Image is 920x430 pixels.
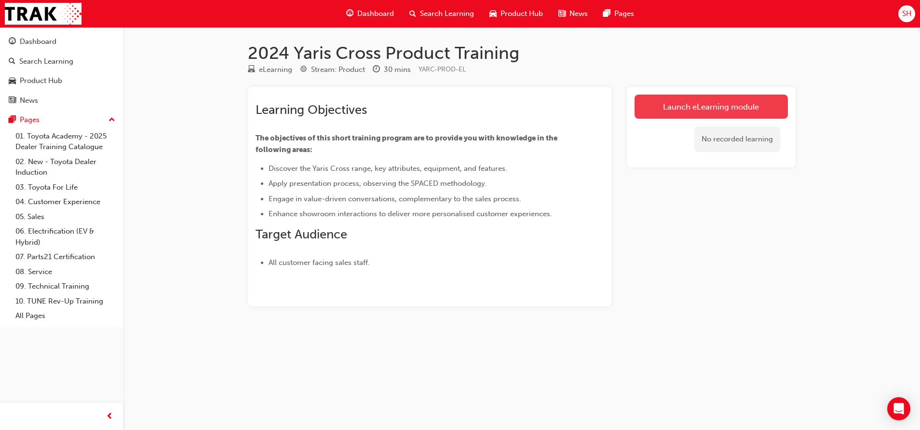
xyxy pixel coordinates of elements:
[569,8,588,19] span: News
[256,227,347,242] span: Target Audience
[489,8,497,20] span: car-icon
[12,308,119,323] a: All Pages
[20,114,40,125] div: Pages
[4,72,119,90] a: Product Hub
[898,5,915,22] button: SH
[420,8,474,19] span: Search Learning
[419,65,466,73] span: Learning resource code
[9,77,16,85] span: car-icon
[551,4,595,24] a: news-iconNews
[4,92,119,110] a: News
[9,57,15,66] span: search-icon
[269,164,507,173] span: Discover the Yaris Cross range, key attributes, equipment, and features.
[19,56,73,67] div: Search Learning
[402,4,482,24] a: search-iconSearch Learning
[4,111,119,129] button: Pages
[269,194,521,203] span: Engage in value-driven conversations, complementary to the sales process.
[595,4,642,24] a: pages-iconPages
[346,8,353,20] span: guage-icon
[20,75,62,86] div: Product Hub
[12,264,119,279] a: 08. Service
[248,66,255,74] span: learningResourceType_ELEARNING-icon
[269,179,487,188] span: Apply presentation process, observing the SPACED methodology.
[12,294,119,309] a: 10. TUNE Rev-Up Training
[248,64,292,76] div: Type
[338,4,402,24] a: guage-iconDashboard
[694,126,780,152] div: No recorded learning
[300,66,307,74] span: target-icon
[12,209,119,224] a: 05. Sales
[259,64,292,75] div: eLearning
[12,224,119,250] a: 06. Electrification (EV & Hybrid)
[9,116,16,125] span: pages-icon
[311,64,365,75] div: Stream: Product
[108,114,115,126] span: up-icon
[384,64,411,75] div: 30 mins
[614,8,634,19] span: Pages
[269,258,370,267] span: All customer facing sales staff.
[4,31,119,111] button: DashboardSearch LearningProduct HubNews
[20,95,38,106] div: News
[269,209,552,218] span: Enhance showroom interactions to deliver more personalised customer experiences.
[12,180,119,195] a: 03. Toyota For Life
[482,4,551,24] a: car-iconProduct Hub
[9,38,16,46] span: guage-icon
[4,53,119,70] a: Search Learning
[603,8,610,20] span: pages-icon
[20,36,56,47] div: Dashboard
[12,279,119,294] a: 09. Technical Training
[9,97,16,105] span: news-icon
[501,8,543,19] span: Product Hub
[5,3,81,25] img: Trak
[106,411,113,423] span: prev-icon
[12,194,119,209] a: 04. Customer Experience
[373,64,411,76] div: Duration
[887,397,910,420] div: Open Intercom Messenger
[12,154,119,180] a: 02. New - Toyota Dealer Induction
[248,42,796,64] h1: 2024 Yaris Cross Product Training
[902,8,911,19] span: SH
[12,129,119,154] a: 01. Toyota Academy - 2025 Dealer Training Catalogue
[373,66,380,74] span: clock-icon
[12,250,119,264] a: 07. Parts21 Certification
[4,33,119,51] a: Dashboard
[357,8,394,19] span: Dashboard
[409,8,416,20] span: search-icon
[300,64,365,76] div: Stream
[256,102,367,117] span: Learning Objectives
[558,8,566,20] span: news-icon
[635,95,788,119] a: Launch eLearning module
[256,134,559,154] span: The objectives of this short training program are to provide you with knowledge in the following ...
